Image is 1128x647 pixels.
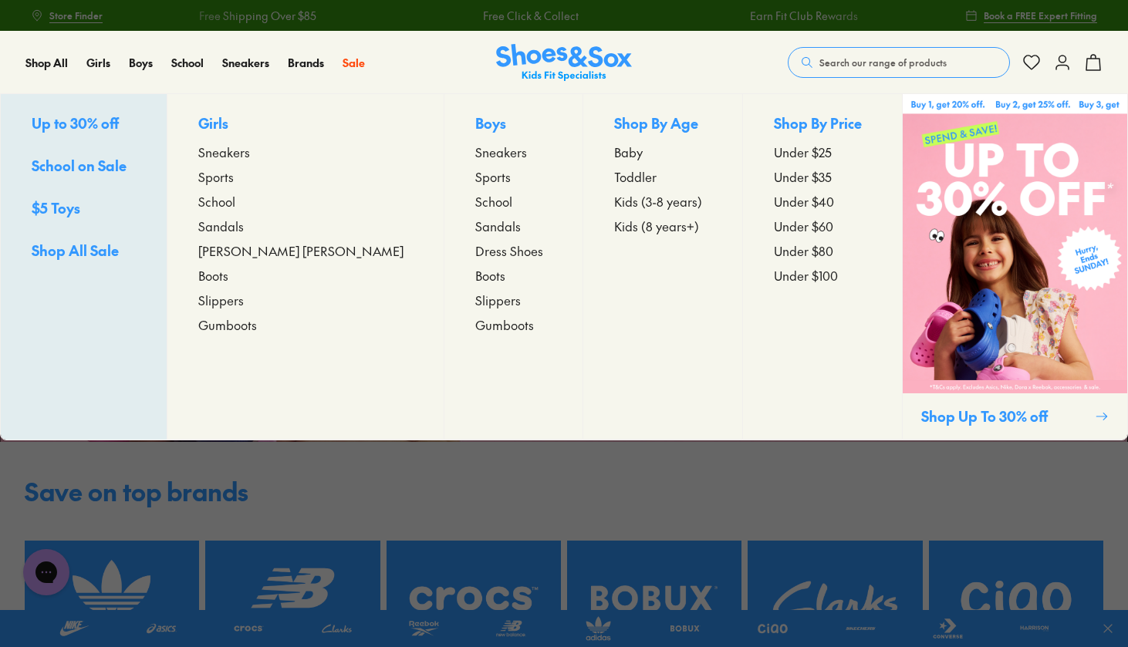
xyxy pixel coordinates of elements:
[774,241,833,260] span: Under $80
[198,266,413,285] a: Boots
[32,198,80,217] span: $5 Toys
[475,167,552,186] a: Sports
[614,113,711,136] p: Shop By Age
[475,315,552,334] a: Gumboots
[198,291,244,309] span: Slippers
[475,113,552,136] p: Boys
[171,55,204,70] span: School
[343,55,365,70] span: Sale
[496,44,632,82] img: SNS_Logo_Responsive.svg
[774,143,871,161] a: Under $25
[198,315,413,334] a: Gumboots
[475,192,552,211] a: School
[25,55,68,71] a: Shop All
[475,266,552,285] a: Boots
[129,55,153,70] span: Boys
[198,167,413,186] a: Sports
[774,217,871,235] a: Under $60
[774,143,832,161] span: Under $25
[32,241,119,260] span: Shop All Sale
[288,55,324,71] a: Brands
[475,266,505,285] span: Boots
[774,192,871,211] a: Under $40
[475,143,552,161] a: Sneakers
[222,55,269,71] a: Sneakers
[614,167,711,186] a: Toddler
[774,241,871,260] a: Under $80
[475,291,552,309] a: Slippers
[614,217,699,235] span: Kids (8 years+)
[475,315,534,334] span: Gumboots
[965,2,1097,29] a: Book a FREE Expert Fitting
[475,192,512,211] span: School
[921,406,1089,426] p: Shop Up To 30% off
[129,55,153,71] a: Boys
[32,113,119,133] span: Up to 30% off
[198,113,413,136] p: Girls
[140,8,257,24] a: Free Shipping Over $85
[475,143,527,161] span: Sneakers
[198,192,235,211] span: School
[475,167,511,186] span: Sports
[774,113,871,136] p: Shop By Price
[222,55,269,70] span: Sneakers
[15,544,77,601] iframe: Gorgias live chat messenger
[774,266,838,285] span: Under $100
[198,217,413,235] a: Sandals
[614,143,643,161] span: Baby
[774,266,871,285] a: Under $100
[198,143,250,161] span: Sneakers
[198,266,228,285] span: Boots
[614,192,702,211] span: Kids (3-8 years)
[25,55,68,70] span: Shop All
[774,192,834,211] span: Under $40
[288,55,324,70] span: Brands
[475,291,521,309] span: Slippers
[32,197,136,221] a: $5 Toys
[343,55,365,71] a: Sale
[198,217,244,235] span: Sandals
[198,241,404,260] span: [PERSON_NAME] [PERSON_NAME]
[198,192,413,211] a: School
[198,143,413,161] a: Sneakers
[475,241,552,260] a: Dress Shoes
[32,113,136,136] a: Up to 30% off
[49,8,103,22] span: Store Finder
[32,156,127,175] span: School on Sale
[32,155,136,179] a: School on Sale
[475,241,543,260] span: Dress Shoes
[774,167,871,186] a: Under $35
[614,167,657,186] span: Toddler
[903,94,1127,393] img: SNS_WEBASSETS_CollectionHero_1280x1600_3_3cc3cab1-0476-4628-9278-87f58d7d6f8a.png
[774,217,833,235] span: Under $60
[475,217,552,235] a: Sandals
[902,94,1127,440] a: Shop Up To 30% off
[32,240,136,264] a: Shop All Sale
[984,8,1097,22] span: Book a FREE Expert Fitting
[475,217,521,235] span: Sandals
[424,8,519,24] a: Free Click & Collect
[819,56,947,69] span: Search our range of products
[198,241,413,260] a: [PERSON_NAME] [PERSON_NAME]
[496,44,632,82] a: Shoes & Sox
[614,143,711,161] a: Baby
[691,8,799,24] a: Earn Fit Club Rewards
[198,291,413,309] a: Slippers
[86,55,110,70] span: Girls
[614,192,711,211] a: Kids (3-8 years)
[788,47,1010,78] button: Search our range of products
[86,55,110,71] a: Girls
[198,315,257,334] span: Gumboots
[171,55,204,71] a: School
[31,2,103,29] a: Store Finder
[198,167,234,186] span: Sports
[774,167,832,186] span: Under $35
[614,217,711,235] a: Kids (8 years+)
